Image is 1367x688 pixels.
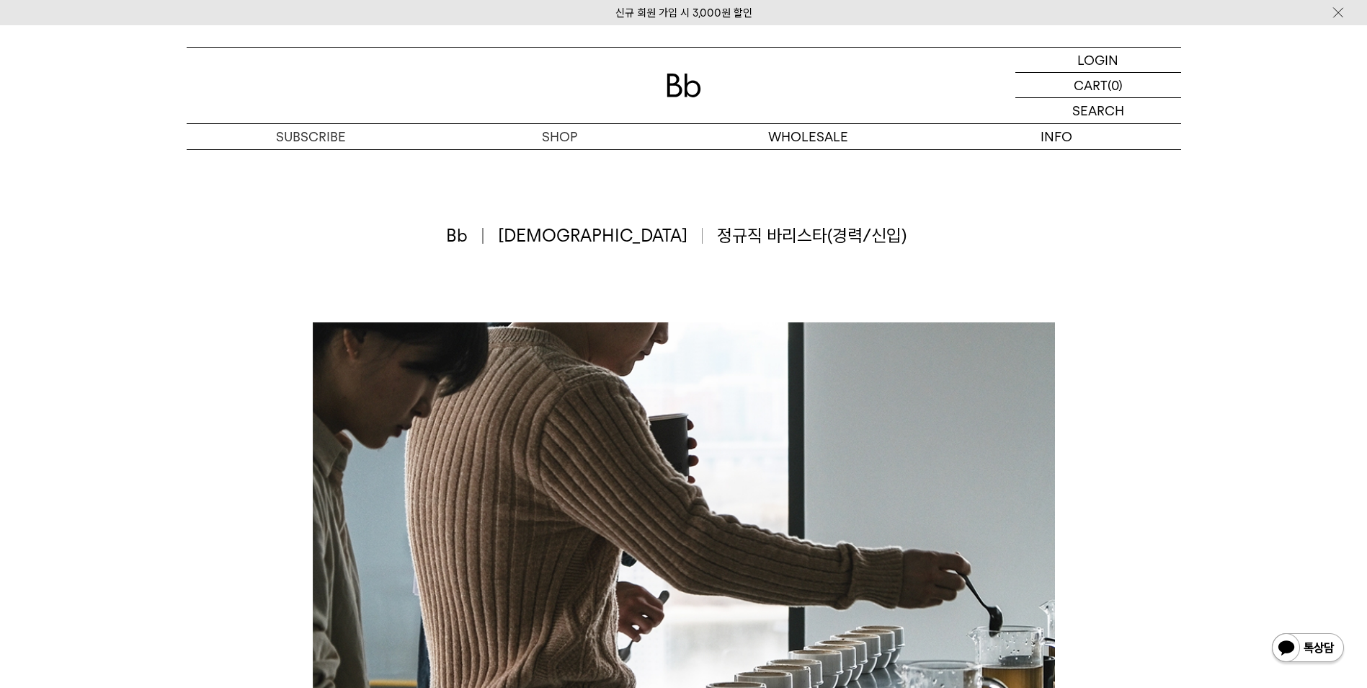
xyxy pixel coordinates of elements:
a: SHOP [435,124,684,149]
p: SEARCH [1072,98,1124,123]
span: [DEMOGRAPHIC_DATA] [498,224,703,248]
a: LOGIN [1015,48,1181,73]
a: 신규 회원 가입 시 3,000원 할인 [615,6,752,19]
a: CART (0) [1015,73,1181,98]
span: 정규직 바리스타(경력/신입) [717,224,907,248]
p: LOGIN [1077,48,1118,72]
p: (0) [1108,73,1123,97]
p: CART [1074,73,1108,97]
a: SUBSCRIBE [187,124,435,149]
span: Bb [446,224,484,248]
p: WHOLESALE [684,124,932,149]
p: INFO [932,124,1181,149]
img: 로고 [667,74,701,97]
img: 카카오톡 채널 1:1 채팅 버튼 [1270,632,1345,666]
